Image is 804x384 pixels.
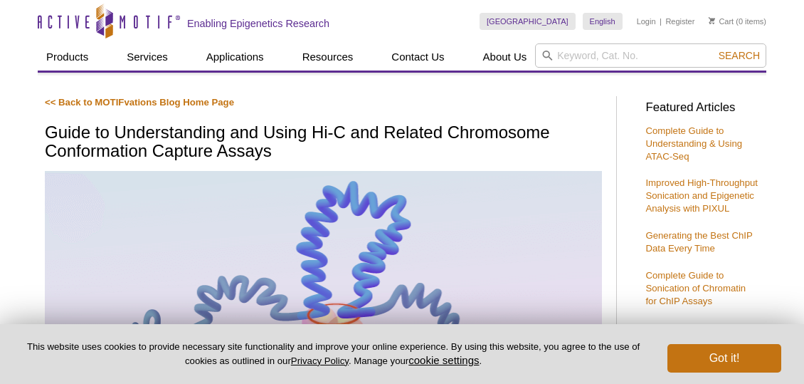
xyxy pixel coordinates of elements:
h2: Enabling Epigenetics Research [187,17,329,30]
a: Contact Us [383,43,453,71]
a: Improved High-Throughput Sonication and Epigenetic Analysis with PIXUL [645,177,758,214]
a: Applications [198,43,273,71]
button: cookie settings [408,354,479,366]
li: | [660,13,662,30]
input: Keyword, Cat. No. [535,43,766,68]
a: Complete Guide to Understanding & Using ATAC-Seq [645,125,742,162]
a: [GEOGRAPHIC_DATA] [480,13,576,30]
a: Products [38,43,97,71]
a: Generating the Best ChIP Data Every Time [645,230,752,254]
a: Complete Guide to Sonication of Chromatin for ChIP Assays [645,270,746,306]
span: Search [719,50,760,61]
a: Privacy Policy [291,356,349,366]
h1: Guide to Understanding and Using Hi-C and Related Chromosome Conformation Capture Assays [45,123,602,162]
li: (0 items) [709,13,766,30]
a: Services [118,43,176,71]
button: Search [714,49,764,62]
a: Resources [294,43,362,71]
a: << Back to MOTIFvations Blog Home Page [45,97,234,108]
a: Register [665,16,694,26]
p: This website uses cookies to provide necessary site functionality and improve your online experie... [23,341,644,368]
a: Cart [709,16,734,26]
a: Login [637,16,656,26]
a: Reversing Your Epigenetic Age [645,323,756,346]
h3: Featured Articles [645,102,759,114]
img: Your Cart [709,17,715,24]
a: English [583,13,623,30]
button: Got it! [667,344,781,373]
a: About Us [475,43,536,71]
